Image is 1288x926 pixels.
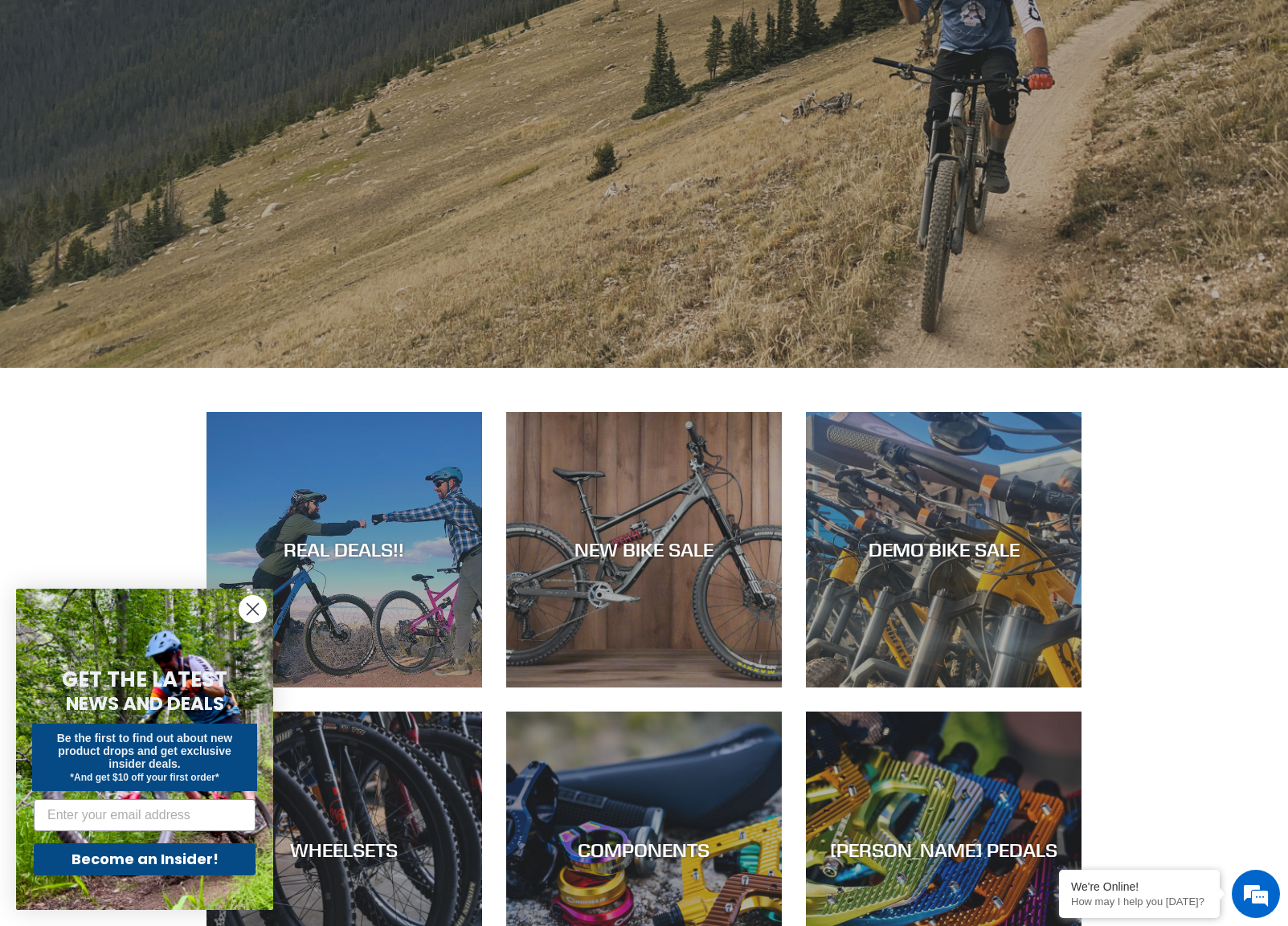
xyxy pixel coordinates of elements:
[506,538,782,561] div: NEW BIKE SALE
[66,691,224,716] span: NEWS AND DEALS
[1071,895,1208,908] p: How may I help you today?
[806,838,1082,861] div: [PERSON_NAME] PEDALS
[206,838,482,861] div: WHEELSETS
[34,843,256,875] button: Become an Insider!
[239,595,267,623] button: Close dialog
[806,538,1082,561] div: DEMO BIKE SALE
[57,732,233,770] span: Be the first to find out about new product drops and get exclusive insider deals.
[206,412,482,687] a: REAL DEALS!!
[62,665,227,694] span: GET THE LATEST
[34,799,256,831] input: Enter your email address
[70,772,219,783] span: *And get $10 off your first order*
[1071,880,1208,893] div: We're Online!
[806,412,1082,687] a: DEMO BIKE SALE
[206,538,482,561] div: REAL DEALS!!
[506,838,782,861] div: COMPONENTS
[506,412,782,687] a: NEW BIKE SALE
